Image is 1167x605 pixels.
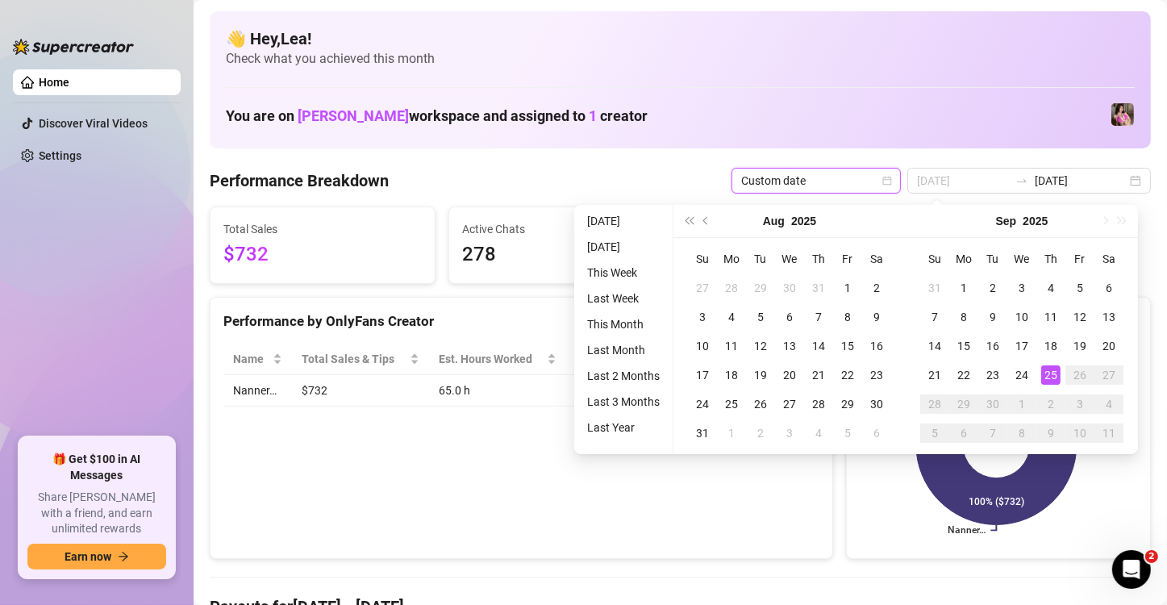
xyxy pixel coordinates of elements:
[226,107,648,125] h1: You are on workspace and assigned to creator
[65,550,111,563] span: Earn now
[566,344,670,375] th: Sales / Hour
[867,423,886,443] div: 6
[1070,365,1090,385] div: 26
[717,361,746,390] td: 2025-08-18
[809,394,828,414] div: 28
[717,273,746,302] td: 2025-07-28
[920,390,949,419] td: 2025-09-28
[746,332,775,361] td: 2025-08-12
[1111,103,1134,126] img: Nanner
[223,375,292,407] td: Nanner…
[1041,394,1061,414] div: 2
[1065,390,1094,419] td: 2025-10-03
[1036,273,1065,302] td: 2025-09-04
[1041,278,1061,298] div: 4
[809,423,828,443] div: 4
[118,551,129,562] span: arrow-right
[693,423,712,443] div: 31
[920,244,949,273] th: Su
[833,332,862,361] td: 2025-08-15
[949,244,978,273] th: Mo
[1099,394,1119,414] div: 4
[751,307,770,327] div: 5
[804,419,833,448] td: 2025-09-04
[226,27,1135,50] h4: 👋 Hey, Lea !
[581,237,666,257] li: [DATE]
[1065,244,1094,273] th: Fr
[978,273,1007,302] td: 2025-09-02
[838,278,857,298] div: 1
[717,390,746,419] td: 2025-08-25
[838,394,857,414] div: 29
[39,117,148,130] a: Discover Viral Videos
[763,205,785,237] button: Choose a month
[838,423,857,443] div: 5
[1065,273,1094,302] td: 2025-09-05
[882,176,892,186] span: calendar
[838,365,857,385] div: 22
[751,394,770,414] div: 26
[920,332,949,361] td: 2025-09-14
[581,263,666,282] li: This Week
[1065,361,1094,390] td: 2025-09-26
[775,273,804,302] td: 2025-07-30
[862,361,891,390] td: 2025-08-23
[741,169,891,193] span: Custom date
[722,423,741,443] div: 1
[867,394,886,414] div: 30
[1012,336,1032,356] div: 17
[688,273,717,302] td: 2025-07-27
[746,419,775,448] td: 2025-09-02
[954,365,973,385] div: 22
[1007,419,1036,448] td: 2025-10-08
[862,302,891,332] td: 2025-08-09
[983,336,1002,356] div: 16
[688,302,717,332] td: 2025-08-03
[1094,273,1123,302] td: 2025-09-06
[804,390,833,419] td: 2025-08-28
[1012,307,1032,327] div: 10
[809,365,828,385] div: 21
[809,278,828,298] div: 31
[1007,390,1036,419] td: 2025-10-01
[833,419,862,448] td: 2025-09-05
[983,307,1002,327] div: 9
[1036,390,1065,419] td: 2025-10-02
[925,336,944,356] div: 14
[698,205,715,237] button: Previous month (PageUp)
[983,423,1002,443] div: 7
[1070,394,1090,414] div: 3
[780,394,799,414] div: 27
[1007,273,1036,302] td: 2025-09-03
[722,365,741,385] div: 18
[867,307,886,327] div: 9
[780,365,799,385] div: 20
[1070,307,1090,327] div: 12
[1041,307,1061,327] div: 11
[1007,244,1036,273] th: We
[581,418,666,437] li: Last Year
[983,278,1002,298] div: 2
[1007,361,1036,390] td: 2025-09-24
[867,278,886,298] div: 2
[925,307,944,327] div: 7
[809,307,828,327] div: 7
[1065,419,1094,448] td: 2025-10-10
[949,419,978,448] td: 2025-10-06
[780,278,799,298] div: 30
[1099,336,1119,356] div: 20
[833,390,862,419] td: 2025-08-29
[27,544,166,570] button: Earn nowarrow-right
[809,336,828,356] div: 14
[13,39,134,55] img: logo-BBDzfeDw.svg
[838,307,857,327] div: 8
[688,361,717,390] td: 2025-08-17
[978,419,1007,448] td: 2025-10-07
[920,273,949,302] td: 2025-08-31
[688,332,717,361] td: 2025-08-10
[1041,336,1061,356] div: 18
[717,244,746,273] th: Mo
[462,240,661,270] span: 278
[1094,390,1123,419] td: 2025-10-04
[862,273,891,302] td: 2025-08-02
